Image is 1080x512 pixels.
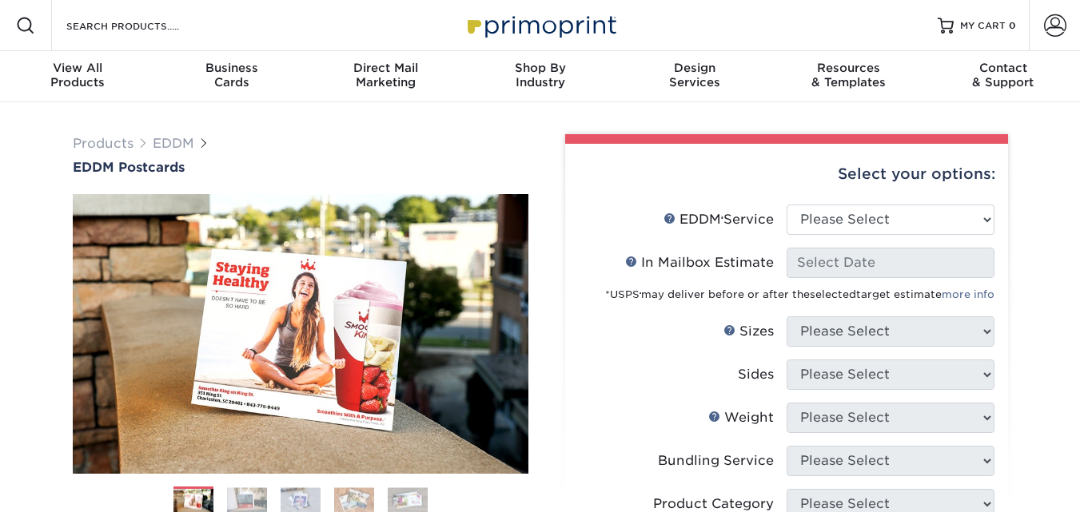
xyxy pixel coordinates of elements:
sup: ® [640,292,641,296]
input: SEARCH PRODUCTS..... [65,16,221,35]
a: Products [73,136,134,151]
span: EDDM Postcards [73,160,185,175]
span: Contact [926,61,1080,75]
div: Select your options: [578,144,995,204]
a: BusinessCards [154,51,309,102]
a: DesignServices [617,51,771,102]
a: Shop ByIndustry [463,51,617,102]
img: EDDM 05 [388,487,428,512]
span: Shop By [463,61,617,75]
a: Direct MailMarketing [309,51,463,102]
div: Industry [463,61,617,89]
div: Marketing [309,61,463,89]
a: EDDM [153,136,194,151]
span: 0 [1009,20,1016,31]
a: Resources& Templates [771,51,926,102]
div: Cards [154,61,309,89]
div: In Mailbox Estimate [625,253,774,272]
span: Direct Mail [309,61,463,75]
div: Weight [708,408,774,427]
span: Design [617,61,771,75]
div: Sides [738,365,774,384]
div: Services [617,61,771,89]
input: Select Date [787,248,994,278]
div: & Templates [771,61,926,89]
a: Contact& Support [926,51,1080,102]
span: MY CART [960,19,1006,33]
img: EDDM 03 [281,487,321,512]
img: EDDM 02 [227,487,267,512]
div: & Support [926,61,1080,89]
span: selected [810,288,856,300]
div: Sizes [723,322,774,341]
div: EDDM Service [664,210,774,229]
a: EDDM Postcards [73,160,528,175]
span: Resources [771,61,926,75]
img: Primoprint [460,8,620,42]
img: EDDM Postcards 01 [73,177,528,491]
div: Bundling Service [658,451,774,470]
a: more info [942,288,994,300]
small: *USPS may deliver before or after the target estimate [605,288,994,300]
sup: ® [721,216,723,222]
span: Business [154,61,309,75]
img: EDDM 04 [334,487,374,512]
